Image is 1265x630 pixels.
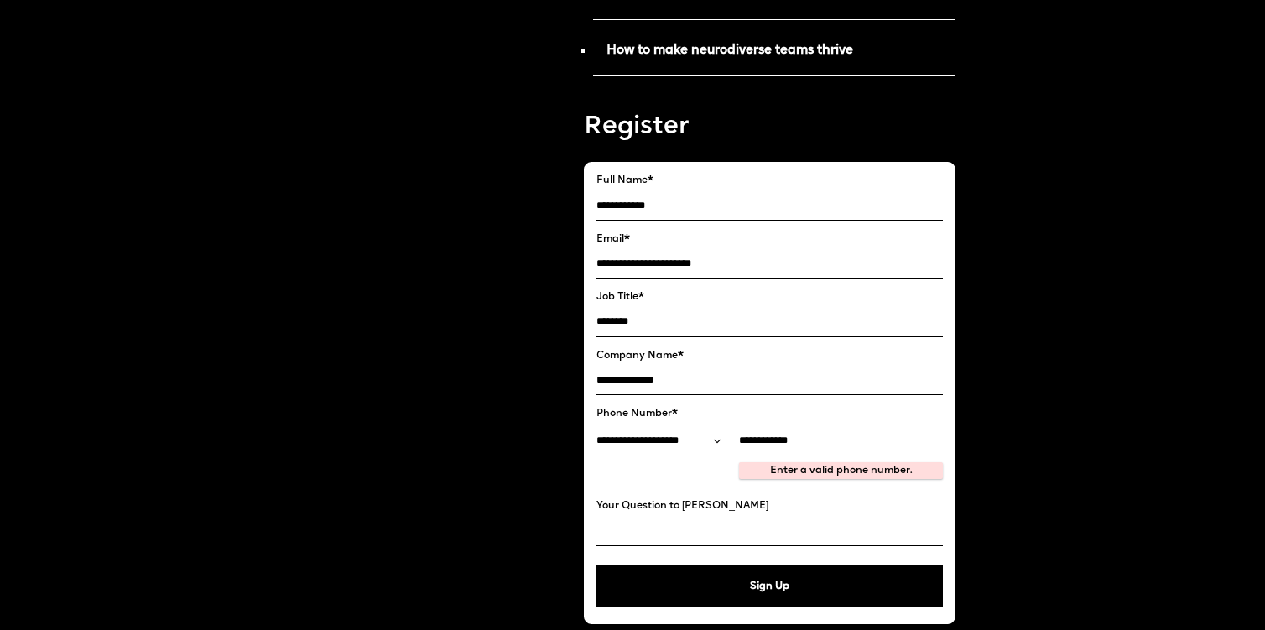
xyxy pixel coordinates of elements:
[596,500,943,512] label: Your Question to [PERSON_NAME]
[744,465,938,476] div: Enter a valid phone number.
[596,174,943,186] label: Full Name
[596,565,943,607] button: Sign Up
[596,233,943,245] label: Email
[596,291,943,303] label: Job Title
[596,350,943,362] label: Company Name
[606,44,853,57] strong: How to make neurodiverse teams thrive
[584,110,955,145] p: Register
[596,408,943,419] label: Phone Number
